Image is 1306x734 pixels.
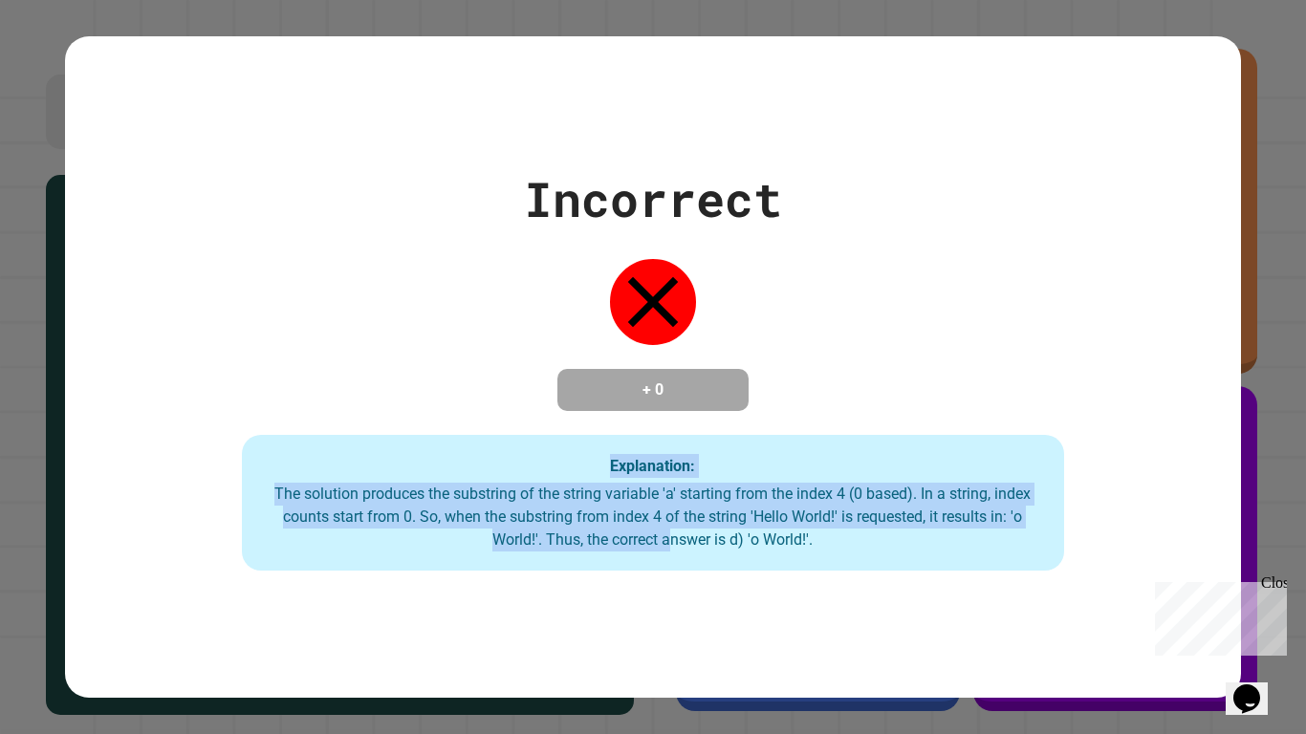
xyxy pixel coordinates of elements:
[261,483,1046,551] div: The solution produces the substring of the string variable 'a' starting from the index 4 (0 based...
[524,163,782,235] div: Incorrect
[8,8,132,121] div: Chat with us now!Close
[610,457,695,475] strong: Explanation:
[1226,658,1287,715] iframe: chat widget
[577,378,729,401] h4: + 0
[1147,574,1287,656] iframe: chat widget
